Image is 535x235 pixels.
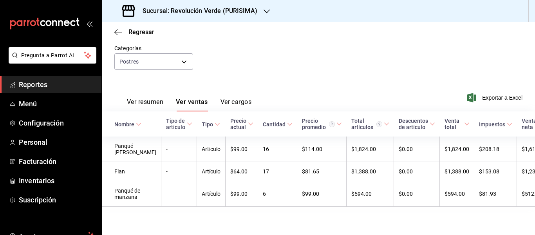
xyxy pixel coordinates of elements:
[347,162,394,181] td: $1,388.00
[197,162,226,181] td: Artículo
[102,137,161,162] td: Panqué [PERSON_NAME]
[440,137,474,162] td: $1,824.00
[445,118,470,130] span: Venta total
[399,118,435,130] span: Descuentos de artículo
[230,118,253,130] span: Precio actual
[469,93,522,102] button: Exportar a Excel
[394,162,440,181] td: $0.00
[226,181,258,207] td: $99.00
[297,162,347,181] td: $81.65
[258,137,297,162] td: 16
[440,181,474,207] td: $594.00
[445,118,463,130] div: Venta total
[351,118,382,130] div: Total artículos
[202,121,213,128] div: Tipo
[474,181,517,207] td: $81.93
[258,162,297,181] td: 17
[394,181,440,207] td: $0.00
[136,6,257,16] h3: Sucursal: Revolución Verde (PURISIMA)
[161,137,197,162] td: -
[347,137,394,162] td: $1,824.00
[166,118,185,130] div: Tipo de artículo
[176,98,208,111] button: Ver ventas
[19,156,95,167] span: Facturación
[19,118,95,128] span: Configuración
[19,98,95,109] span: Menú
[226,162,258,181] td: $64.00
[221,98,252,111] button: Ver cargos
[474,162,517,181] td: $153.08
[19,79,95,90] span: Reportes
[440,162,474,181] td: $1,388.00
[114,28,154,36] button: Regresar
[114,46,193,51] label: Categorías
[394,137,440,162] td: $0.00
[226,137,258,162] td: $99.00
[161,181,197,207] td: -
[479,121,512,128] span: Impuestos
[474,137,517,162] td: $208.18
[19,175,95,186] span: Inventarios
[127,98,163,111] button: Ver resumen
[86,20,92,27] button: open_drawer_menu
[202,121,220,128] span: Tipo
[376,121,382,127] svg: El total artículos considera cambios de precios en los artículos así como costos adicionales por ...
[119,58,139,66] span: Postres
[479,121,505,128] div: Impuestos
[302,118,342,130] span: Precio promedio
[399,118,428,130] div: Descuentos de artículo
[230,118,246,130] div: Precio actual
[19,137,95,148] span: Personal
[329,121,335,127] svg: Precio promedio = Total artículos / cantidad
[19,195,95,205] span: Suscripción
[166,118,192,130] span: Tipo de artículo
[114,121,141,128] span: Nombre
[102,162,161,181] td: Flan
[263,121,286,128] div: Cantidad
[351,118,389,130] span: Total artículos
[297,137,347,162] td: $114.00
[102,181,161,207] td: Panqué de manzana
[197,181,226,207] td: Artículo
[263,121,293,128] span: Cantidad
[347,181,394,207] td: $594.00
[114,121,134,128] div: Nombre
[9,47,96,64] button: Pregunta a Parrot AI
[297,181,347,207] td: $99.00
[128,28,154,36] span: Regresar
[197,137,226,162] td: Artículo
[258,181,297,207] td: 6
[5,57,96,65] a: Pregunta a Parrot AI
[21,51,84,60] span: Pregunta a Parrot AI
[127,98,251,111] div: navigation tabs
[161,162,197,181] td: -
[302,118,335,130] div: Precio promedio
